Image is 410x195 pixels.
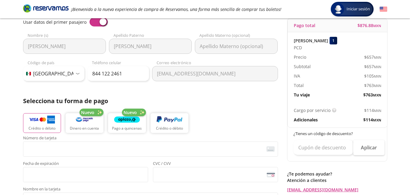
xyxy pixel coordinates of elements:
[23,113,61,133] button: Crédito o débito
[112,126,142,131] p: Pago a quincenas
[294,54,306,60] p: Precio
[23,187,278,193] span: Nombre en la tarjeta
[152,66,278,81] input: Correo electrónico
[294,82,304,89] p: Total
[153,162,278,167] span: CVC / CVV
[357,22,381,29] span: $ 876.88
[124,109,137,116] span: Nuevo
[23,4,69,15] a: Brand Logo
[344,6,372,12] span: Iniciar sesión
[373,93,381,97] small: MXN
[109,39,192,54] input: Apellido Paterno
[374,74,381,78] small: MXN
[23,4,69,13] i: Brand Logo
[26,72,31,75] img: MX
[294,117,318,123] p: Adicionales
[294,92,310,98] p: Tu viaje
[293,140,353,155] input: Cupón de descuento
[374,108,381,113] small: MXN
[287,177,387,183] p: Atención a clientes
[294,44,302,51] span: PCD
[71,6,281,12] em: ¡Bienvenido a la nueva experiencia de compra de Reservamos, una forma más sencilla de comprar tus...
[23,96,278,106] p: Selecciona tu forma de pago
[70,126,99,131] p: Dinero en cuenta
[364,73,381,79] span: $ 105
[66,113,103,133] button: Dinero en cuenta
[364,63,381,70] span: $ 657
[353,140,385,155] button: Aplicar
[373,118,381,122] small: MXN
[266,146,275,152] img: card
[156,126,183,131] p: Crédito o débito
[29,126,56,131] p: Crédito o débito
[294,107,330,113] p: Cargo por servicio
[293,131,381,137] p: ¿Tienes un código de descuento?
[380,5,387,13] button: English
[195,39,278,54] input: Apellido Materno (opcional)
[294,63,311,70] p: Subtotal
[364,82,381,89] span: $ 763
[294,22,315,29] p: Pago total
[108,113,146,133] button: Pago a quincenas
[364,54,381,60] span: $ 657
[363,92,381,98] span: $ 763
[330,37,337,44] div: 1
[287,186,387,193] a: [EMAIL_ADDRESS][DOMAIN_NAME]
[374,64,381,69] small: MXN
[364,107,381,113] span: $ 114
[294,37,328,44] p: [PERSON_NAME]
[23,19,86,25] span: Usar datos del primer pasajero
[87,66,149,81] input: Teléfono celular
[26,169,145,180] iframe: Iframe de la fecha de caducidad de la tarjeta asegurada
[81,109,94,116] span: Nuevo
[294,73,300,79] p: IVA
[287,171,387,177] p: ¿Te podemos ayudar?
[151,113,188,133] button: Crédito o débito
[374,83,381,88] small: MXN
[363,117,381,123] span: $ 114
[156,169,275,180] iframe: Iframe del código de seguridad de la tarjeta asegurada
[23,136,278,141] span: Número de tarjeta
[23,162,148,167] span: Fecha de expiración
[26,143,275,155] iframe: Iframe del número de tarjeta asegurada
[373,23,381,28] small: MXN
[23,39,106,54] input: Nombre (s)
[374,55,381,60] small: MXN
